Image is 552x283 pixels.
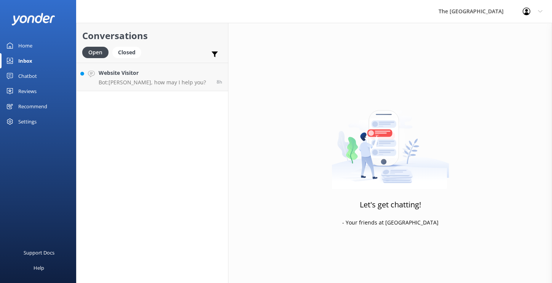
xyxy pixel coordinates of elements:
[360,199,421,211] h3: Let's get chatting!
[18,53,32,68] div: Inbox
[18,114,37,129] div: Settings
[342,218,439,227] p: - Your friends at [GEOGRAPHIC_DATA]
[217,79,222,85] span: Sep 15 2025 03:20pm (UTC -10:00) Pacific/Honolulu
[332,94,449,189] img: artwork of a man stealing a conversation from at giant smartphone
[82,47,108,58] div: Open
[11,13,55,25] img: yonder-white-logo.png
[99,79,206,86] p: Bot: [PERSON_NAME], how may I help you?
[24,245,54,260] div: Support Docs
[82,28,222,43] h2: Conversations
[82,48,112,56] a: Open
[34,260,44,275] div: Help
[99,69,206,77] h4: Website Visitor
[18,84,37,99] div: Reviews
[18,99,47,114] div: Recommend
[77,63,228,91] a: Website VisitorBot:[PERSON_NAME], how may I help you?8h
[112,47,141,58] div: Closed
[18,68,37,84] div: Chatbot
[112,48,145,56] a: Closed
[18,38,32,53] div: Home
